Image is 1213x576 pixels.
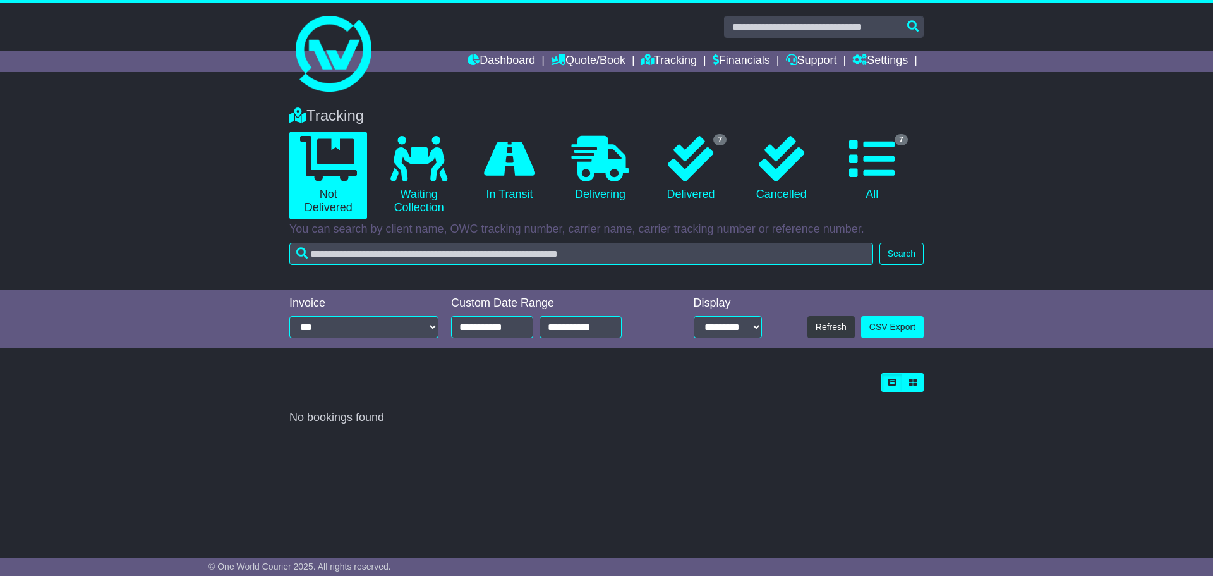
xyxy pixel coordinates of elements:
a: Waiting Collection [380,132,457,219]
a: CSV Export [861,316,924,338]
span: 7 [895,134,908,145]
div: Custom Date Range [451,297,654,310]
a: Support [786,51,837,72]
a: Delivering [561,132,639,206]
p: You can search by client name, OWC tracking number, carrier name, carrier tracking number or refe... [289,223,924,236]
a: Not Delivered [289,132,367,219]
button: Search [879,243,924,265]
div: No bookings found [289,411,924,425]
span: © One World Courier 2025. All rights reserved. [208,561,391,572]
a: 7 All [833,132,911,206]
a: 7 Delivered [652,132,730,206]
div: Tracking [283,107,930,125]
button: Refresh [807,316,855,338]
a: Dashboard [468,51,535,72]
span: 7 [713,134,727,145]
a: Tracking [641,51,697,72]
div: Display [694,297,762,310]
a: Quote/Book [551,51,625,72]
a: Financials [713,51,770,72]
div: Invoice [289,297,438,310]
a: Cancelled [742,132,820,206]
a: In Transit [471,132,548,206]
a: Settings [852,51,908,72]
